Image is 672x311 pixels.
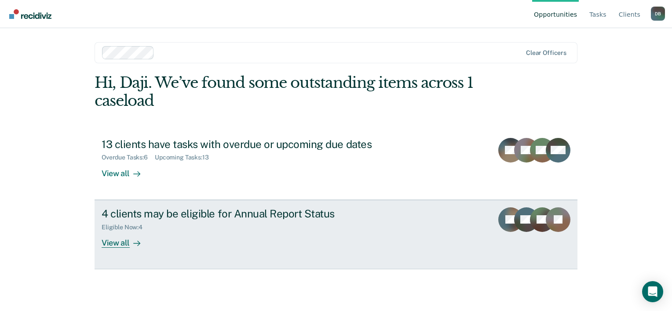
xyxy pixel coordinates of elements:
[95,74,481,110] div: Hi, Daji. We’ve found some outstanding items across 1 caseload
[651,7,665,21] button: Profile dropdown button
[102,161,151,178] div: View all
[95,131,577,200] a: 13 clients have tasks with overdue or upcoming due datesOverdue Tasks:6Upcoming Tasks:13View all
[95,200,577,269] a: 4 clients may be eligible for Annual Report StatusEligible Now:4View all
[102,224,150,231] div: Eligible Now : 4
[102,154,155,161] div: Overdue Tasks : 6
[651,7,665,21] div: D B
[102,207,410,220] div: 4 clients may be eligible for Annual Report Status
[155,154,216,161] div: Upcoming Tasks : 13
[526,49,566,57] div: Clear officers
[102,231,151,248] div: View all
[9,9,51,19] img: Recidiviz
[102,138,410,151] div: 13 clients have tasks with overdue or upcoming due dates
[642,281,663,302] div: Open Intercom Messenger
